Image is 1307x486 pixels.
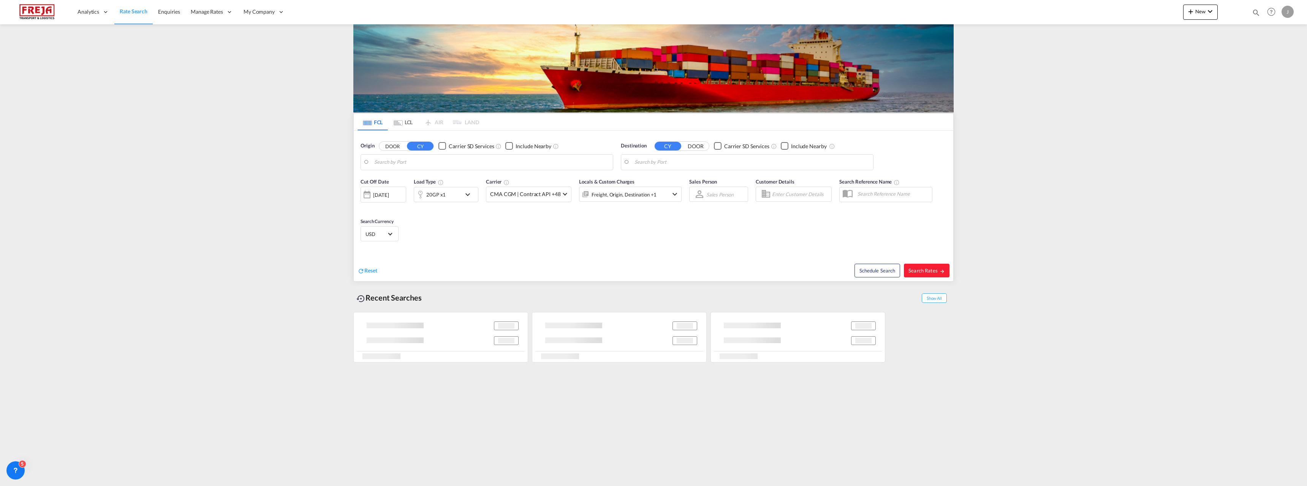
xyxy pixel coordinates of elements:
div: Freight Origin Destination Factory Stuffing [592,189,657,200]
button: icon-plus 400-fgNewicon-chevron-down [1183,5,1218,20]
md-tab-item: FCL [358,114,388,130]
md-icon: Unchecked: Search for CY (Container Yard) services for all selected carriers.Checked : Search for... [495,143,502,149]
span: Locals & Custom Charges [579,179,635,185]
div: J [1282,6,1294,18]
button: DOOR [379,142,406,150]
md-icon: icon-plus 400-fg [1186,7,1195,16]
div: Freight Origin Destination Factory Stuffingicon-chevron-down [579,187,682,202]
span: USD [366,231,387,237]
input: Search by Port [374,157,609,168]
div: 20GP x1icon-chevron-down [414,187,478,202]
div: Recent Searches [353,289,425,306]
span: Load Type [414,179,444,185]
input: Enter Customer Details [772,188,829,200]
div: Include Nearby [516,142,551,150]
md-icon: icon-chevron-down [1206,7,1215,16]
img: LCL+%26+FCL+BACKGROUND.png [353,24,954,112]
div: Origin DOOR CY Checkbox No InkUnchecked: Search for CY (Container Yard) services for all selected... [354,131,953,281]
span: Origin [361,142,374,150]
button: DOOR [682,142,709,150]
div: [DATE] [361,187,406,203]
span: Cut Off Date [361,179,389,185]
span: Sales Person [689,179,717,185]
md-icon: icon-magnify [1252,8,1260,17]
span: Analytics [78,8,99,16]
div: icon-refreshReset [358,267,377,275]
span: Help [1265,5,1278,18]
button: Search Ratesicon-arrow-right [904,264,949,277]
span: Customer Details [756,179,794,185]
span: Rate Search [120,8,147,14]
md-icon: icon-chevron-down [670,190,679,199]
div: Carrier SD Services [724,142,769,150]
div: Carrier SD Services [449,142,494,150]
div: Help [1265,5,1282,19]
md-icon: icon-information-outline [438,179,444,185]
span: Show All [922,293,947,303]
md-datepicker: Select [361,202,366,212]
span: Enquiries [158,8,180,15]
md-select: Select Currency: $ USDUnited States Dollar [365,228,394,239]
md-checkbox: Checkbox No Ink [781,142,827,150]
md-icon: Your search will be saved by the below given name [894,179,900,185]
span: Search Currency [361,218,394,224]
md-icon: icon-chevron-down [463,190,476,199]
span: New [1186,8,1215,14]
md-checkbox: Checkbox No Ink [714,142,769,150]
button: CY [407,142,434,150]
div: Include Nearby [791,142,827,150]
button: CY [655,142,681,150]
span: Manage Rates [191,8,223,16]
span: Destination [621,142,647,150]
md-pagination-wrapper: Use the left and right arrow keys to navigate between tabs [358,114,479,130]
md-icon: Unchecked: Ignores neighbouring ports when fetching rates.Checked : Includes neighbouring ports w... [553,143,559,149]
div: 20GP x1 [426,189,446,200]
md-icon: Unchecked: Search for CY (Container Yard) services for all selected carriers.Checked : Search for... [771,143,777,149]
md-icon: icon-refresh [358,268,364,274]
md-select: Sales Person [706,189,734,200]
span: Search Rates [908,268,945,274]
md-tab-item: LCL [388,114,418,130]
md-icon: The selected Trucker/Carrierwill be displayed in the rate results If the rates are from another f... [503,179,510,185]
md-icon: icon-backup-restore [356,294,366,303]
span: CMA CGM | Contract API +48 [490,190,560,198]
md-icon: Unchecked: Ignores neighbouring ports when fetching rates.Checked : Includes neighbouring ports w... [829,143,835,149]
div: icon-magnify [1252,8,1260,20]
span: My Company [244,8,275,16]
span: Search Reference Name [839,179,900,185]
md-checkbox: Checkbox No Ink [505,142,551,150]
input: Search Reference Name [854,188,932,199]
button: Note: By default Schedule search will only considerorigin ports, destination ports and cut off da... [854,264,900,277]
md-icon: icon-arrow-right [940,269,945,274]
md-checkbox: Checkbox No Ink [438,142,494,150]
div: [DATE] [373,192,389,198]
input: Search by Port [635,157,869,168]
img: 586607c025bf11f083711d99603023e7.png [11,3,63,21]
span: Reset [364,267,377,274]
span: Carrier [486,179,510,185]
